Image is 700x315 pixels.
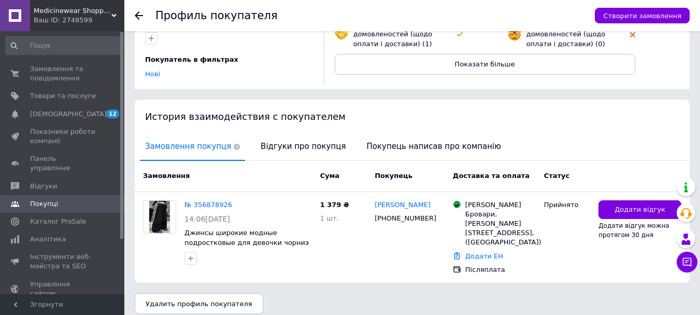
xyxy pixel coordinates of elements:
[146,300,252,308] span: Удалить профиль покупателя
[184,229,309,256] a: Джинсы широкие модные подростковые для девочки чорниэ 164
[143,200,176,234] a: Фото товару
[362,133,506,160] span: Покупець написав про компанію
[526,21,606,47] span: Не дотримується домовленостей (щодо оплати і доставки) (0)
[598,200,681,220] button: Додати відгук
[155,9,278,22] h1: Профиль покупателя
[135,11,143,20] div: Повернутися назад
[30,217,86,226] span: Каталог ProSale
[335,54,635,75] button: Показати більше
[320,172,339,180] span: Cума
[677,252,697,272] button: Чат з покупцем
[149,201,169,233] img: Фото товару
[184,201,232,209] a: № 356878926
[615,205,665,215] span: Додати відгук
[335,28,348,41] img: emoji
[30,91,96,101] span: Товари та послуги
[603,12,681,20] span: Створити замовлення
[135,293,263,314] button: Удалить профиль покупателя
[353,21,433,47] span: Дотримується домовленостей (щодо оплати і доставки) (1)
[143,172,190,180] span: Замовлення
[457,32,463,37] img: rating-tag-type
[630,32,635,37] img: rating-tag-type
[544,200,591,210] div: Прийнято
[30,235,66,244] span: Аналітика
[30,127,96,146] span: Показники роботи компанії
[106,109,119,118] span: 12
[465,210,536,248] div: Бровари, [PERSON_NAME][STREET_ADDRESS], ([GEOGRAPHIC_DATA])
[320,214,339,222] span: 1 шт.
[5,36,122,55] input: Пошук
[34,6,111,16] span: Medicinewear Shopping
[30,252,96,271] span: Інструменти веб-майстра та SEO
[184,215,230,223] span: 14:06[DATE]
[255,133,351,160] span: Відгуки про покупця
[465,252,503,260] a: Додати ЕН
[598,222,669,239] span: Додати відгук можна протягом 30 дня
[145,55,310,64] div: Покупатель в фильтрах
[145,111,346,122] span: История взаимодействия с покупателем
[30,154,96,173] span: Панель управління
[30,109,107,119] span: [DEMOGRAPHIC_DATA]
[375,200,431,210] a: [PERSON_NAME]
[30,199,58,209] span: Покупці
[508,28,521,41] img: emoji
[465,200,536,210] div: [PERSON_NAME]
[373,212,436,225] div: [PHONE_NUMBER]
[30,182,57,191] span: Відгуки
[140,133,245,160] span: Замовлення покупця
[34,16,124,25] div: Ваш ID: 2748599
[453,172,530,180] span: Доставка та оплата
[320,201,349,209] span: 1 379 ₴
[30,280,96,298] span: Управління сайтом
[455,60,515,68] span: Показати більше
[375,172,412,180] span: Покупець
[544,172,570,180] span: Статус
[30,64,96,83] span: Замовлення та повідомлення
[465,265,536,275] div: Післяплата
[145,70,160,78] a: Нові
[595,8,690,23] button: Створити замовлення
